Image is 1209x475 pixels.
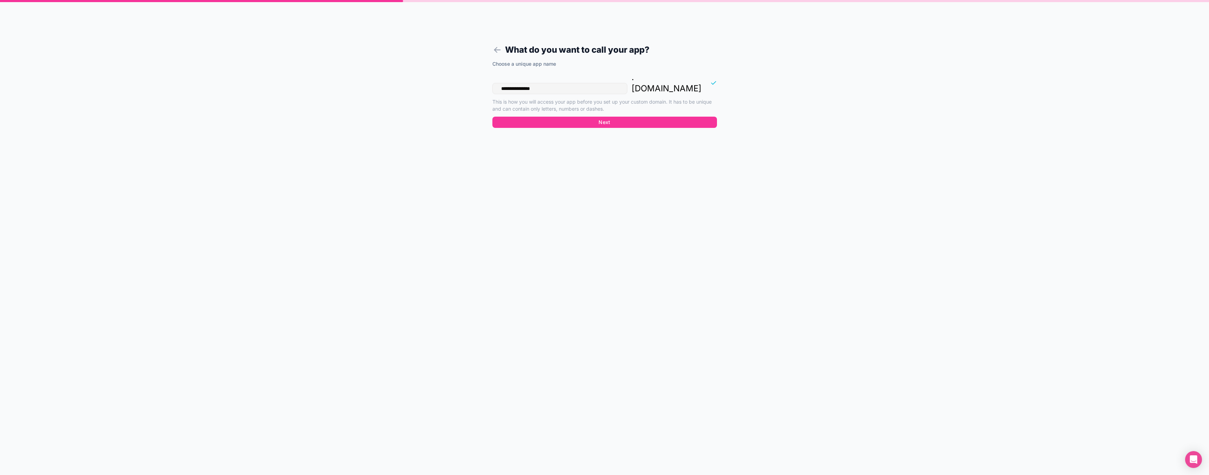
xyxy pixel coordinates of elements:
[492,44,717,56] h1: What do you want to call your app?
[492,60,556,67] label: Choose a unique app name
[632,72,702,94] p: . [DOMAIN_NAME]
[492,98,717,112] p: This is how you will access your app before you set up your custom domain. It has to be unique an...
[1185,451,1202,468] div: Open Intercom Messenger
[492,117,717,128] button: Next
